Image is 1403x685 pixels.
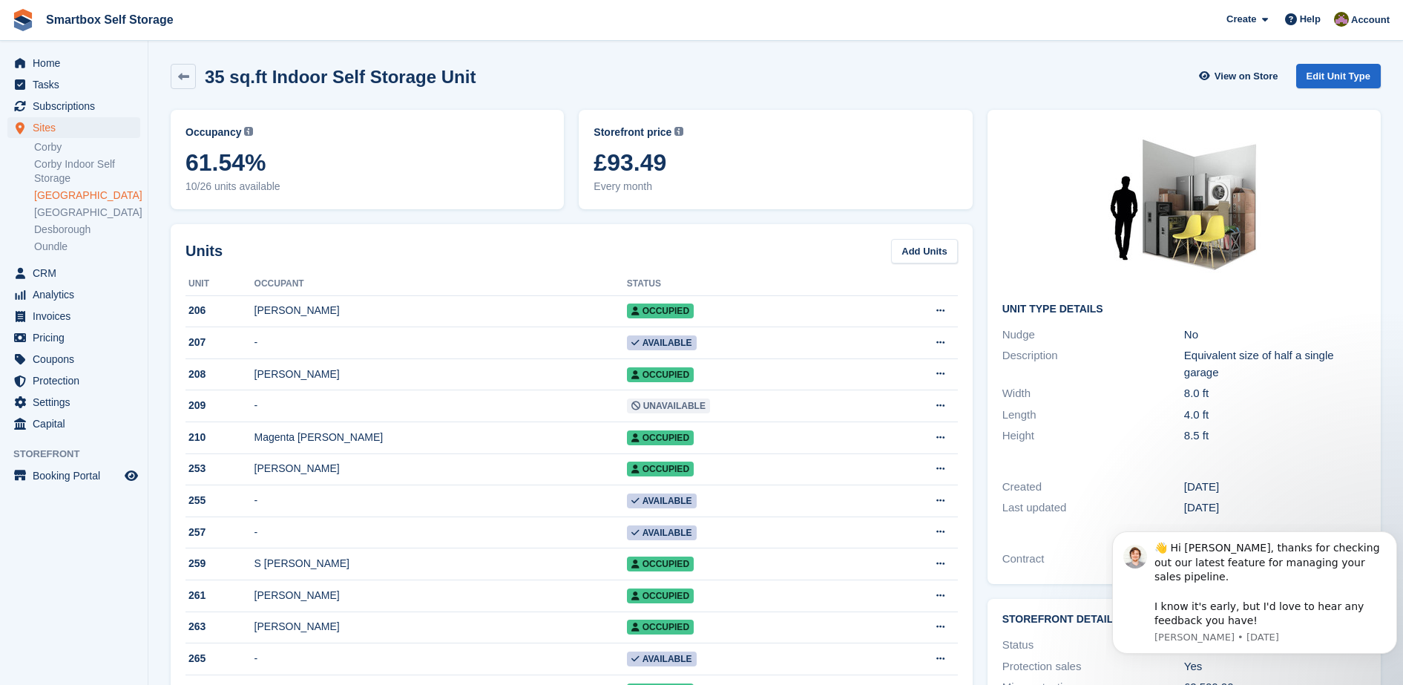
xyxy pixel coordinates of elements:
[1197,64,1284,88] a: View on Store
[7,96,140,117] a: menu
[185,430,254,445] div: 210
[185,588,254,603] div: 261
[627,620,694,635] span: Occupied
[33,53,122,73] span: Home
[7,74,140,95] a: menu
[1215,69,1278,84] span: View on Store
[1002,304,1366,315] h2: Unit Type details
[627,494,697,508] span: Available
[33,349,122,370] span: Coupons
[1002,551,1184,568] div: Contract
[13,447,148,462] span: Storefront
[185,525,254,540] div: 257
[254,272,627,296] th: Occupant
[254,556,627,571] div: S [PERSON_NAME]
[33,327,122,348] span: Pricing
[185,125,241,140] span: Occupancy
[33,413,122,434] span: Capital
[34,206,140,220] a: [GEOGRAPHIC_DATA]
[627,335,697,350] span: Available
[1296,64,1381,88] a: Edit Unit Type
[594,125,671,140] span: Storefront price
[34,157,140,186] a: Corby Indoor Self Storage
[244,127,253,136] img: icon-info-grey-7440780725fd019a000dd9b08b2336e03edf1995a4989e88bcd33f0948082b44.svg
[254,517,627,548] td: -
[34,223,140,237] a: Desborough
[185,461,254,476] div: 253
[254,619,627,635] div: [PERSON_NAME]
[1106,524,1403,678] iframe: Intercom notifications message
[12,9,34,31] img: stora-icon-8386f47178a22dfd0bd8f6a31ec36ba5ce8667c1dd55bd0f319d3a0aa187defe.svg
[185,303,254,318] div: 206
[627,272,868,296] th: Status
[7,370,140,391] a: menu
[185,272,254,296] th: Unit
[254,588,627,603] div: [PERSON_NAME]
[1002,499,1184,517] div: Last updated
[1002,658,1184,675] div: Protection sales
[891,239,957,263] a: Add Units
[7,327,140,348] a: menu
[627,399,710,413] span: Unavailable
[1184,479,1366,496] div: [DATE]
[254,390,627,422] td: -
[33,117,122,138] span: Sites
[185,240,223,262] h2: Units
[7,349,140,370] a: menu
[185,398,254,413] div: 209
[7,392,140,413] a: menu
[33,392,122,413] span: Settings
[1002,614,1366,626] h2: Storefront Details
[1226,12,1256,27] span: Create
[1300,12,1321,27] span: Help
[1002,479,1184,496] div: Created
[205,67,476,87] h2: 35 sq.ft Indoor Self Storage Unit
[254,485,627,517] td: -
[627,430,694,445] span: Occupied
[627,652,697,666] span: Available
[7,284,140,305] a: menu
[7,306,140,327] a: menu
[1002,427,1184,445] div: Height
[1334,12,1349,27] img: Kayleigh Devlin
[7,413,140,434] a: menu
[627,589,694,603] span: Occupied
[33,284,122,305] span: Analytics
[1184,499,1366,517] div: [DATE]
[33,74,122,95] span: Tasks
[40,7,180,32] a: Smartbox Self Storage
[1002,637,1184,654] div: Status
[33,96,122,117] span: Subscriptions
[122,467,140,485] a: Preview store
[185,651,254,666] div: 265
[7,465,140,486] a: menu
[34,240,140,254] a: Oundle
[627,367,694,382] span: Occupied
[185,367,254,382] div: 208
[594,179,957,194] span: Every month
[254,367,627,382] div: [PERSON_NAME]
[33,370,122,391] span: Protection
[627,525,697,540] span: Available
[1184,407,1366,424] div: 4.0 ft
[185,619,254,635] div: 263
[674,127,683,136] img: icon-info-grey-7440780725fd019a000dd9b08b2336e03edf1995a4989e88bcd33f0948082b44.svg
[185,556,254,571] div: 259
[1351,13,1390,27] span: Account
[1002,385,1184,402] div: Width
[7,117,140,138] a: menu
[185,149,549,176] span: 61.54%
[1002,347,1184,381] div: Description
[1073,125,1295,292] img: 35-sqft-unit%20(1).jpg
[34,140,140,154] a: Corby
[254,643,627,675] td: -
[185,335,254,350] div: 207
[1184,347,1366,381] div: Equivalent size of half a single garage
[627,557,694,571] span: Occupied
[185,493,254,508] div: 255
[7,263,140,283] a: menu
